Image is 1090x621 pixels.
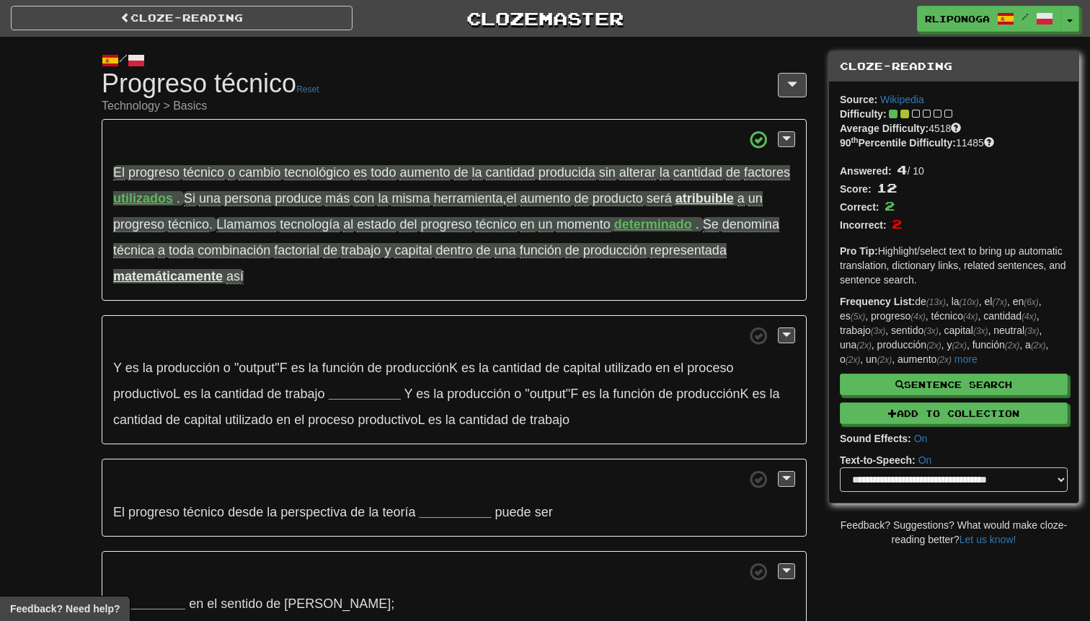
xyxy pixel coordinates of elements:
span: de [350,505,365,519]
span: ; [189,596,394,611]
em: (2x) [877,355,892,365]
span: produce [275,191,322,206]
span: de [477,243,491,258]
div: 11485 [840,136,1068,150]
span: representada [650,243,727,258]
strong: Text-to-Speech: [840,454,916,466]
span: proceso [308,413,354,427]
span: la [378,191,388,206]
span: estado [357,217,396,232]
span: el [673,361,683,375]
span: trabajo [285,387,325,401]
em: (2x) [952,340,966,351]
span: momento [557,217,611,232]
strong: Correct: [840,201,879,213]
span: la [309,361,319,375]
strong: Answered: [840,165,892,177]
span: rliponoga [925,12,990,25]
span: será [647,191,672,206]
em: (4x) [963,312,978,322]
strong: Difficulty: [840,108,887,120]
span: la [599,387,609,401]
span: es [752,387,766,401]
span: Llamamos [216,217,276,232]
span: la [472,165,482,180]
span: la [433,387,443,401]
span: cantidad [459,413,508,427]
strong: Score: [840,183,872,195]
span: aumento [399,165,450,180]
h1: Progreso técnico [102,69,807,113]
span: la [368,505,378,519]
em: (2x) [846,355,860,365]
strong: atribuible [675,191,734,206]
em: (3x) [1024,326,1039,336]
span: perspectiva [280,505,347,519]
div: / [102,51,807,69]
span: la [200,387,211,401]
span: es [416,387,430,401]
span: progreso [420,217,471,232]
span: factorial [274,243,319,258]
em: (13x) [926,297,946,307]
span: una [495,243,516,258]
span: dentro [435,243,472,258]
span: tecnológico [284,165,350,180]
span: técnico [475,217,516,232]
span: producción [447,387,510,401]
button: Sentence Search [840,374,1068,395]
span: la [446,413,456,427]
span: de [368,361,382,375]
span: cantidad [214,387,263,401]
span: progreso [113,217,164,232]
strong: Frequency List: [840,296,915,307]
em: (4x) [910,312,925,322]
span: capital [394,243,432,258]
p: de , la , el , en , es , progreso , técnico , cantidad , trabajo , sentido , capital , neutral , ... [840,294,1068,366]
span: / [1022,12,1029,22]
span: producto [593,191,643,206]
span: factores [744,165,790,180]
span: y [384,243,391,258]
span: productivoL [358,413,424,427]
span: a [158,243,165,258]
span: técnico [168,217,209,232]
div: / 10 [840,161,1068,179]
strong: Pro Tip: [840,245,878,257]
strong: matemáticamente [113,269,223,283]
em: (2x) [1005,340,1019,351]
span: en [520,217,535,232]
span: denomina [722,217,779,232]
span: 4 [897,162,907,177]
strong: Average Difficulty: [840,123,929,134]
span: 2 [892,216,902,232]
span: un [539,217,553,232]
strong: 90 Percentile Difficulty: [840,137,956,149]
p: Highlight/select text to bring up automatic translation, dictionary links, related sentences, and... [840,244,1068,287]
span: técnico [183,165,224,180]
span: progreso [128,505,180,519]
sup: th [851,136,859,144]
span: en [276,413,291,427]
em: (2x) [856,340,871,351]
span: función [322,361,364,375]
span: cantidad [486,165,535,180]
span: es [353,165,367,180]
span: de [166,413,180,427]
span: es [125,361,139,375]
span: [PERSON_NAME] [284,596,391,611]
span: a [737,191,745,206]
span: es [291,361,305,375]
small: Technology > Basics [102,100,807,112]
strong: __________ [419,505,491,519]
div: Feedback? Suggestions? What would make cloze-reading better? [828,518,1079,547]
span: en [189,596,203,611]
span: producción [156,361,220,375]
span: proceso [687,361,733,375]
em: (3x) [871,326,885,336]
span: "output"F [234,361,288,375]
span: "output"F [525,387,578,401]
span: toda [169,243,194,258]
em: (2x) [926,340,941,351]
span: el [294,413,304,427]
